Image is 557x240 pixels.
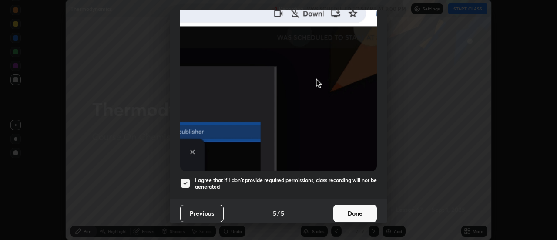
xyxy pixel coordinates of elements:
[273,209,276,218] h4: 5
[333,205,377,222] button: Done
[277,209,280,218] h4: /
[281,209,284,218] h4: 5
[180,205,224,222] button: Previous
[195,177,377,190] h5: I agree that if I don't provide required permissions, class recording will not be generated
